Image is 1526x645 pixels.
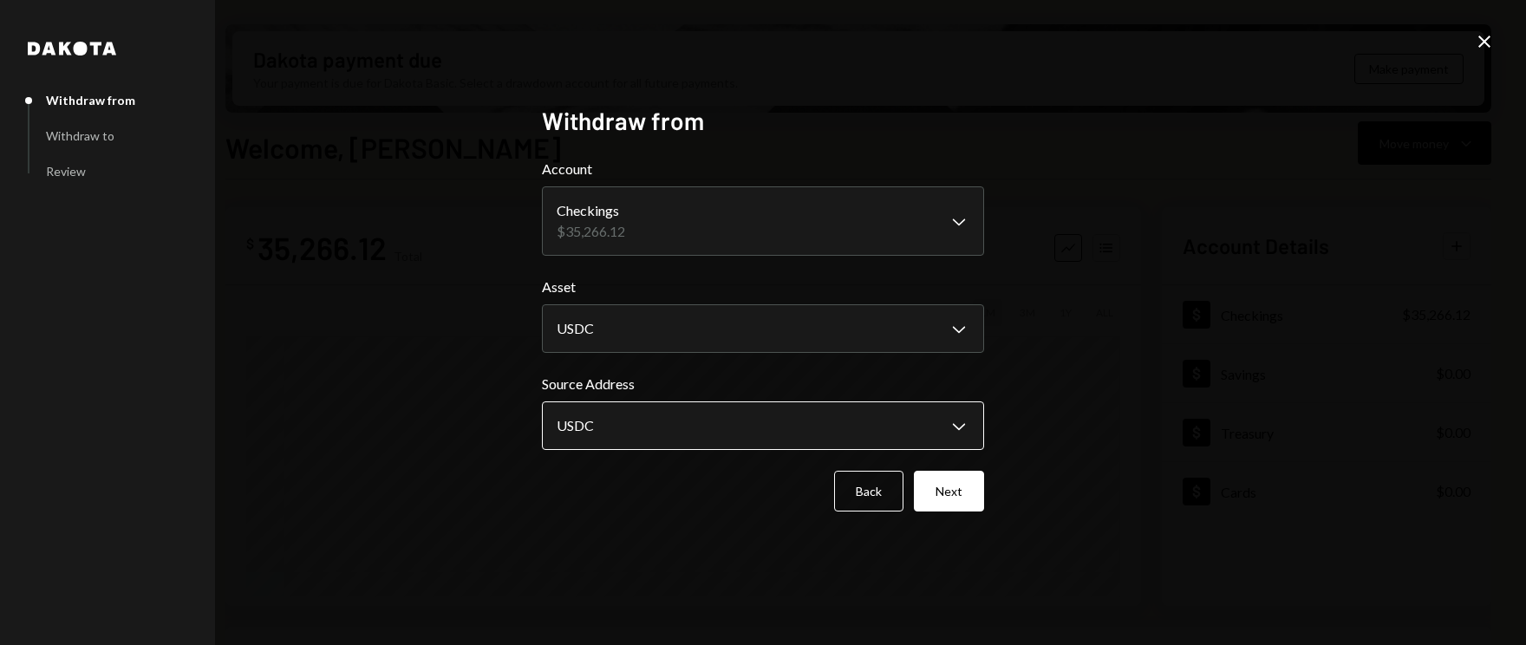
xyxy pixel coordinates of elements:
[834,471,903,511] button: Back
[46,93,135,107] div: Withdraw from
[542,186,984,256] button: Account
[542,159,984,179] label: Account
[542,277,984,297] label: Asset
[542,304,984,353] button: Asset
[914,471,984,511] button: Next
[542,401,984,450] button: Source Address
[542,104,984,138] h2: Withdraw from
[46,128,114,143] div: Withdraw to
[542,374,984,394] label: Source Address
[46,164,86,179] div: Review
